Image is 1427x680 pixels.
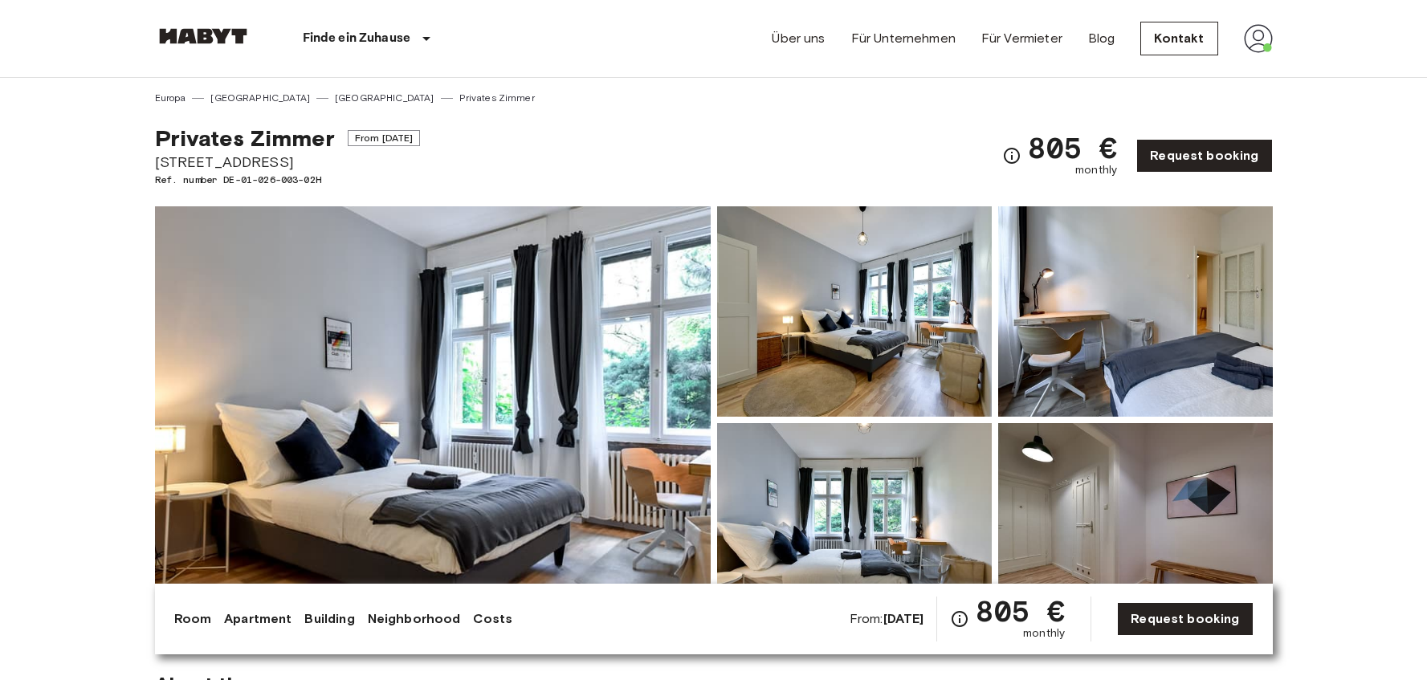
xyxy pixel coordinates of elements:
[717,423,992,633] img: Picture of unit DE-01-026-003-02H
[1244,24,1273,53] img: avatar
[1136,139,1272,173] a: Request booking
[224,609,292,629] a: Apartment
[1028,133,1117,162] span: 805 €
[1140,22,1217,55] a: Kontakt
[473,609,512,629] a: Costs
[174,609,212,629] a: Room
[155,124,335,152] span: Privates Zimmer
[717,206,992,417] img: Picture of unit DE-01-026-003-02H
[155,91,186,105] a: Europa
[155,206,711,633] img: Marketing picture of unit DE-01-026-003-02H
[998,206,1273,417] img: Picture of unit DE-01-026-003-02H
[304,609,354,629] a: Building
[950,609,969,629] svg: Check cost overview for full price breakdown. Please note that discounts apply to new joiners onl...
[851,29,956,48] a: Für Unternehmen
[210,91,310,105] a: [GEOGRAPHIC_DATA]
[368,609,461,629] a: Neighborhood
[348,130,421,146] span: From [DATE]
[976,597,1065,625] span: 805 €
[1075,162,1117,178] span: monthly
[998,423,1273,633] img: Picture of unit DE-01-026-003-02H
[1117,602,1253,636] a: Request booking
[850,610,924,628] span: From:
[981,29,1062,48] a: Für Vermieter
[155,152,421,173] span: [STREET_ADDRESS]
[1023,625,1065,641] span: monthly
[155,28,251,44] img: Habyt
[1002,146,1021,165] svg: Check cost overview for full price breakdown. Please note that discounts apply to new joiners onl...
[303,29,411,48] p: Finde ein Zuhause
[772,29,825,48] a: Über uns
[1088,29,1115,48] a: Blog
[335,91,434,105] a: [GEOGRAPHIC_DATA]
[883,611,924,626] b: [DATE]
[155,173,421,187] span: Ref. number DE-01-026-003-02H
[459,91,535,105] a: Privates Zimmer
